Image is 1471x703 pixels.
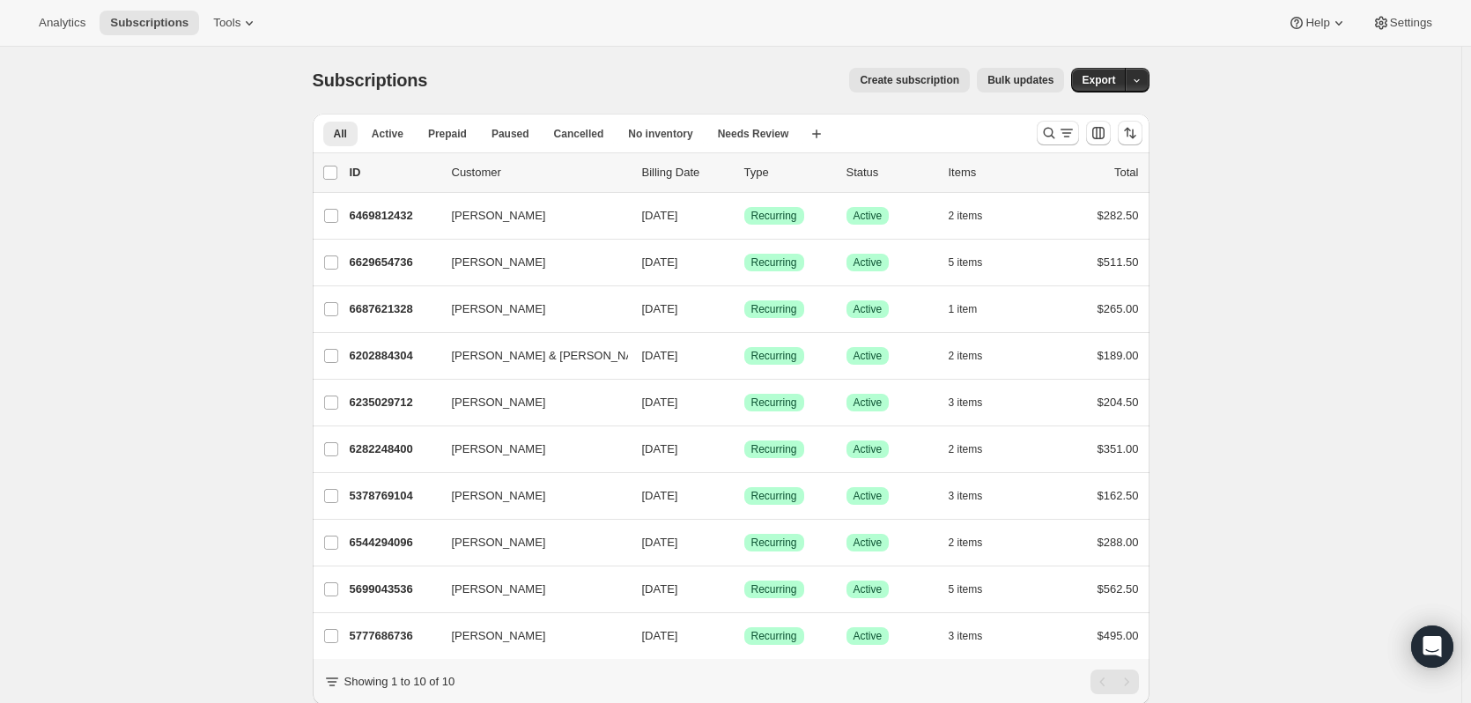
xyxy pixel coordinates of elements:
[1098,255,1139,269] span: $511.50
[949,255,983,270] span: 5 items
[350,203,1139,228] div: 6469812432[PERSON_NAME][DATE]SuccessRecurringSuccessActive2 items$282.50
[949,624,1002,648] button: 3 items
[1098,536,1139,549] span: $288.00
[441,482,617,510] button: [PERSON_NAME]
[642,209,678,222] span: [DATE]
[441,622,617,650] button: [PERSON_NAME]
[213,16,240,30] span: Tools
[203,11,269,35] button: Tools
[642,536,678,549] span: [DATE]
[1277,11,1357,35] button: Help
[1098,302,1139,315] span: $265.00
[313,70,428,90] span: Subscriptions
[860,73,959,87] span: Create subscription
[441,575,617,603] button: [PERSON_NAME]
[441,248,617,277] button: [PERSON_NAME]
[949,577,1002,602] button: 5 items
[949,349,983,363] span: 2 items
[854,209,883,223] span: Active
[452,440,546,458] span: [PERSON_NAME]
[452,347,654,365] span: [PERSON_NAME] & [PERSON_NAME]
[751,442,797,456] span: Recurring
[350,250,1139,275] div: 6629654736[PERSON_NAME][DATE]SuccessRecurringSuccessActive5 items$511.50
[751,349,797,363] span: Recurring
[452,164,628,181] p: Customer
[949,164,1037,181] div: Items
[751,629,797,643] span: Recurring
[350,344,1139,368] div: 6202884304[PERSON_NAME] & [PERSON_NAME][DATE]SuccessRecurringSuccessActive2 items$189.00
[452,487,546,505] span: [PERSON_NAME]
[1098,349,1139,362] span: $189.00
[441,388,617,417] button: [PERSON_NAME]
[949,582,983,596] span: 5 items
[949,530,1002,555] button: 2 items
[350,164,1139,181] div: IDCustomerBilling DateTypeStatusItemsTotal
[949,344,1002,368] button: 2 items
[452,394,546,411] span: [PERSON_NAME]
[110,16,188,30] span: Subscriptions
[751,255,797,270] span: Recurring
[751,209,797,223] span: Recurring
[350,347,438,365] p: 6202884304
[751,302,797,316] span: Recurring
[350,297,1139,322] div: 6687621328[PERSON_NAME][DATE]SuccessRecurringSuccessActive1 item$265.00
[751,396,797,410] span: Recurring
[350,207,438,225] p: 6469812432
[744,164,832,181] div: Type
[334,127,347,141] span: All
[350,437,1139,462] div: 6282248400[PERSON_NAME][DATE]SuccessRecurringSuccessActive2 items$351.00
[949,302,978,316] span: 1 item
[642,582,678,596] span: [DATE]
[642,255,678,269] span: [DATE]
[1098,442,1139,455] span: $351.00
[350,530,1139,555] div: 6544294096[PERSON_NAME][DATE]SuccessRecurringSuccessActive2 items$288.00
[372,127,403,141] span: Active
[1305,16,1329,30] span: Help
[854,536,883,550] span: Active
[452,534,546,551] span: [PERSON_NAME]
[350,390,1139,415] div: 6235029712[PERSON_NAME][DATE]SuccessRecurringSuccessActive3 items$204.50
[1082,73,1115,87] span: Export
[350,300,438,318] p: 6687621328
[949,442,983,456] span: 2 items
[854,442,883,456] span: Active
[441,435,617,463] button: [PERSON_NAME]
[854,255,883,270] span: Active
[849,68,970,92] button: Create subscription
[949,209,983,223] span: 2 items
[492,127,529,141] span: Paused
[344,673,455,691] p: Showing 1 to 10 of 10
[39,16,85,30] span: Analytics
[642,396,678,409] span: [DATE]
[854,396,883,410] span: Active
[751,489,797,503] span: Recurring
[350,581,438,598] p: 5699043536
[350,394,438,411] p: 6235029712
[100,11,199,35] button: Subscriptions
[1098,396,1139,409] span: $204.50
[977,68,1064,92] button: Bulk updates
[554,127,604,141] span: Cancelled
[949,484,1002,508] button: 3 items
[949,629,983,643] span: 3 items
[1362,11,1443,35] button: Settings
[949,203,1002,228] button: 2 items
[949,250,1002,275] button: 5 items
[350,627,438,645] p: 5777686736
[642,349,678,362] span: [DATE]
[441,295,617,323] button: [PERSON_NAME]
[949,437,1002,462] button: 2 items
[28,11,96,35] button: Analytics
[642,442,678,455] span: [DATE]
[452,300,546,318] span: [PERSON_NAME]
[628,127,692,141] span: No inventory
[350,624,1139,648] div: 5777686736[PERSON_NAME][DATE]SuccessRecurringSuccessActive3 items$495.00
[642,302,678,315] span: [DATE]
[1086,121,1111,145] button: Customize table column order and visibility
[1090,670,1139,694] nav: Pagination
[1411,625,1453,668] div: Open Intercom Messenger
[949,390,1002,415] button: 3 items
[802,122,831,146] button: Create new view
[441,342,617,370] button: [PERSON_NAME] & [PERSON_NAME]
[452,627,546,645] span: [PERSON_NAME]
